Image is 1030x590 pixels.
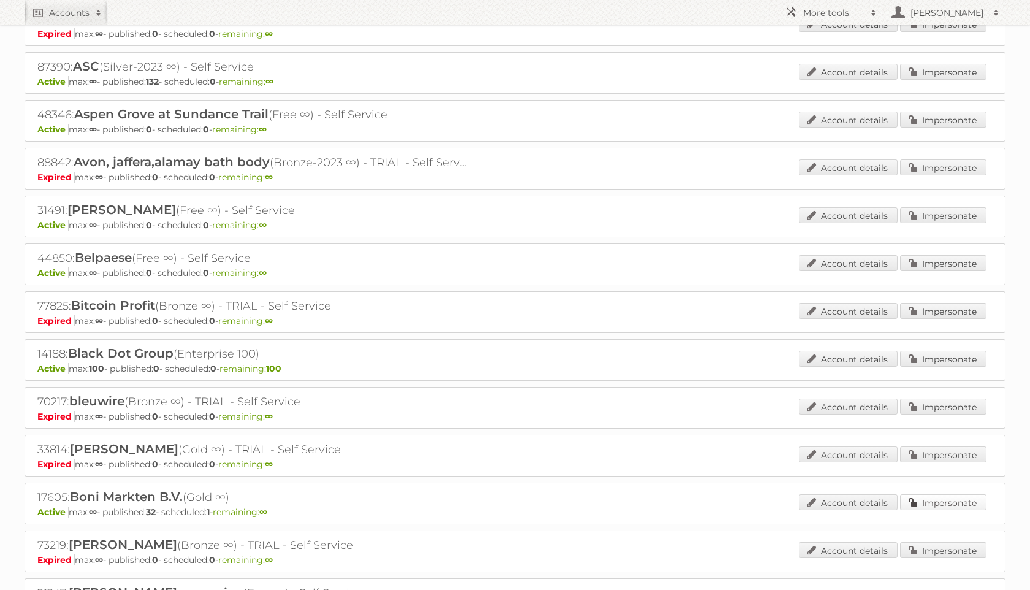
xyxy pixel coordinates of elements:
p: max: - published: - scheduled: - [37,124,993,135]
span: remaining: [213,507,267,518]
span: Expired [37,459,75,470]
strong: ∞ [89,220,97,231]
strong: 0 [152,459,158,470]
a: Impersonate [900,446,986,462]
a: Account details [799,112,898,128]
span: [PERSON_NAME] [70,442,178,456]
a: Account details [799,207,898,223]
strong: 0 [209,554,215,565]
span: bleuwire [69,394,124,408]
span: Expired [37,411,75,422]
strong: 0 [152,315,158,326]
strong: 0 [146,267,152,278]
p: max: - published: - scheduled: - [37,267,993,278]
a: Account details [799,446,898,462]
h2: 31491: (Free ∞) - Self Service [37,202,467,218]
span: Bitcoin Profit [71,298,155,313]
span: remaining: [218,554,273,565]
a: Account details [799,351,898,367]
strong: ∞ [95,172,103,183]
a: Account details [799,399,898,415]
span: remaining: [218,172,273,183]
span: remaining: [212,124,267,135]
a: Impersonate [900,159,986,175]
strong: ∞ [265,554,273,565]
strong: 0 [153,363,159,374]
span: remaining: [219,76,273,87]
h2: 73219: (Bronze ∞) - TRIAL - Self Service [37,537,467,553]
span: Active [37,507,69,518]
a: Account details [799,159,898,175]
a: Account details [799,303,898,319]
a: Account details [799,64,898,80]
strong: 1 [207,507,210,518]
p: max: - published: - scheduled: - [37,459,993,470]
h2: 44850: (Free ∞) - Self Service [37,250,467,266]
strong: 132 [146,76,159,87]
strong: ∞ [265,28,273,39]
span: remaining: [219,363,281,374]
strong: 0 [152,411,158,422]
p: max: - published: - scheduled: - [37,363,993,374]
span: Expired [37,28,75,39]
strong: ∞ [265,76,273,87]
span: ASC [73,59,99,74]
strong: ∞ [89,124,97,135]
p: max: - published: - scheduled: - [37,76,993,87]
span: remaining: [212,220,267,231]
a: Impersonate [900,64,986,80]
p: max: - published: - scheduled: - [37,28,993,39]
span: remaining: [218,459,273,470]
span: Active [37,124,69,135]
strong: 0 [210,76,216,87]
strong: 0 [209,172,215,183]
h2: 48346: (Free ∞) - Self Service [37,107,467,123]
span: Expired [37,172,75,183]
span: [PERSON_NAME] [69,537,177,552]
h2: 33814: (Gold ∞) - TRIAL - Self Service [37,442,467,458]
strong: ∞ [95,411,103,422]
span: Active [37,220,69,231]
p: max: - published: - scheduled: - [37,411,993,422]
a: Impersonate [900,112,986,128]
p: max: - published: - scheduled: - [37,220,993,231]
a: Account details [799,255,898,271]
span: Expired [37,315,75,326]
h2: 14188: (Enterprise 100) [37,346,467,362]
strong: ∞ [89,267,97,278]
span: remaining: [212,267,267,278]
strong: ∞ [259,507,267,518]
strong: ∞ [259,267,267,278]
strong: ∞ [265,315,273,326]
span: Expired [37,554,75,565]
a: Impersonate [900,303,986,319]
h2: 77825: (Bronze ∞) - TRIAL - Self Service [37,298,467,314]
p: max: - published: - scheduled: - [37,554,993,565]
strong: 0 [209,28,215,39]
span: Active [37,267,69,278]
strong: 0 [203,124,209,135]
a: Account details [799,542,898,558]
strong: ∞ [265,172,273,183]
a: Account details [799,494,898,510]
strong: 0 [152,172,158,183]
h2: More tools [803,7,864,19]
span: Black Dot Group [68,346,174,361]
h2: [PERSON_NAME] [907,7,987,19]
a: Impersonate [900,207,986,223]
a: Impersonate [900,351,986,367]
strong: 100 [266,363,281,374]
strong: ∞ [259,220,267,231]
p: max: - published: - scheduled: - [37,507,993,518]
span: Active [37,76,69,87]
strong: 0 [203,220,209,231]
strong: ∞ [95,459,103,470]
span: [PERSON_NAME] [67,202,176,217]
strong: ∞ [95,315,103,326]
strong: ∞ [89,76,97,87]
span: Avon, jaffera,alamay bath body [74,155,270,169]
span: Active [37,363,69,374]
h2: 70217: (Bronze ∞) - TRIAL - Self Service [37,394,467,410]
a: Impersonate [900,399,986,415]
strong: 0 [146,124,152,135]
